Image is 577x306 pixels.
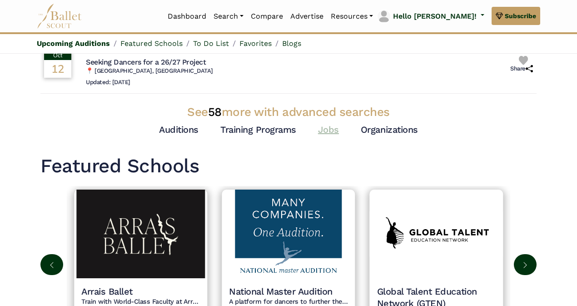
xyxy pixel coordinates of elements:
[37,39,110,48] a: Upcoming Auditions
[492,7,540,25] a: Subscribe
[393,10,477,22] p: Hello [PERSON_NAME]!
[239,39,272,48] a: Favorites
[208,105,222,119] span: 58
[86,79,214,86] h6: Updated: [DATE]
[44,60,71,77] div: 12
[505,11,536,21] span: Subscribe
[86,67,214,75] h6: 📍 [GEOGRAPHIC_DATA], [GEOGRAPHIC_DATA]
[327,7,377,26] a: Resources
[361,124,418,135] a: Organizations
[193,39,229,48] a: To Do List
[496,11,503,21] img: gem.svg
[40,154,537,179] h1: Featured Schools
[220,124,296,135] a: Training Programs
[282,39,301,48] a: Blogs
[510,65,533,73] h6: Share
[120,39,183,48] a: Featured Schools
[86,58,214,67] h5: Seeking Dancers for a 26/27 Project
[40,105,537,120] h3: See more with advanced searches
[287,7,327,26] a: Advertise
[247,7,287,26] a: Compare
[377,9,484,24] a: profile picture Hello [PERSON_NAME]!
[159,124,199,135] a: Auditions
[164,7,210,26] a: Dashboard
[378,10,390,23] img: profile picture
[210,7,247,26] a: Search
[44,50,71,60] div: Oct
[318,124,339,135] a: Jobs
